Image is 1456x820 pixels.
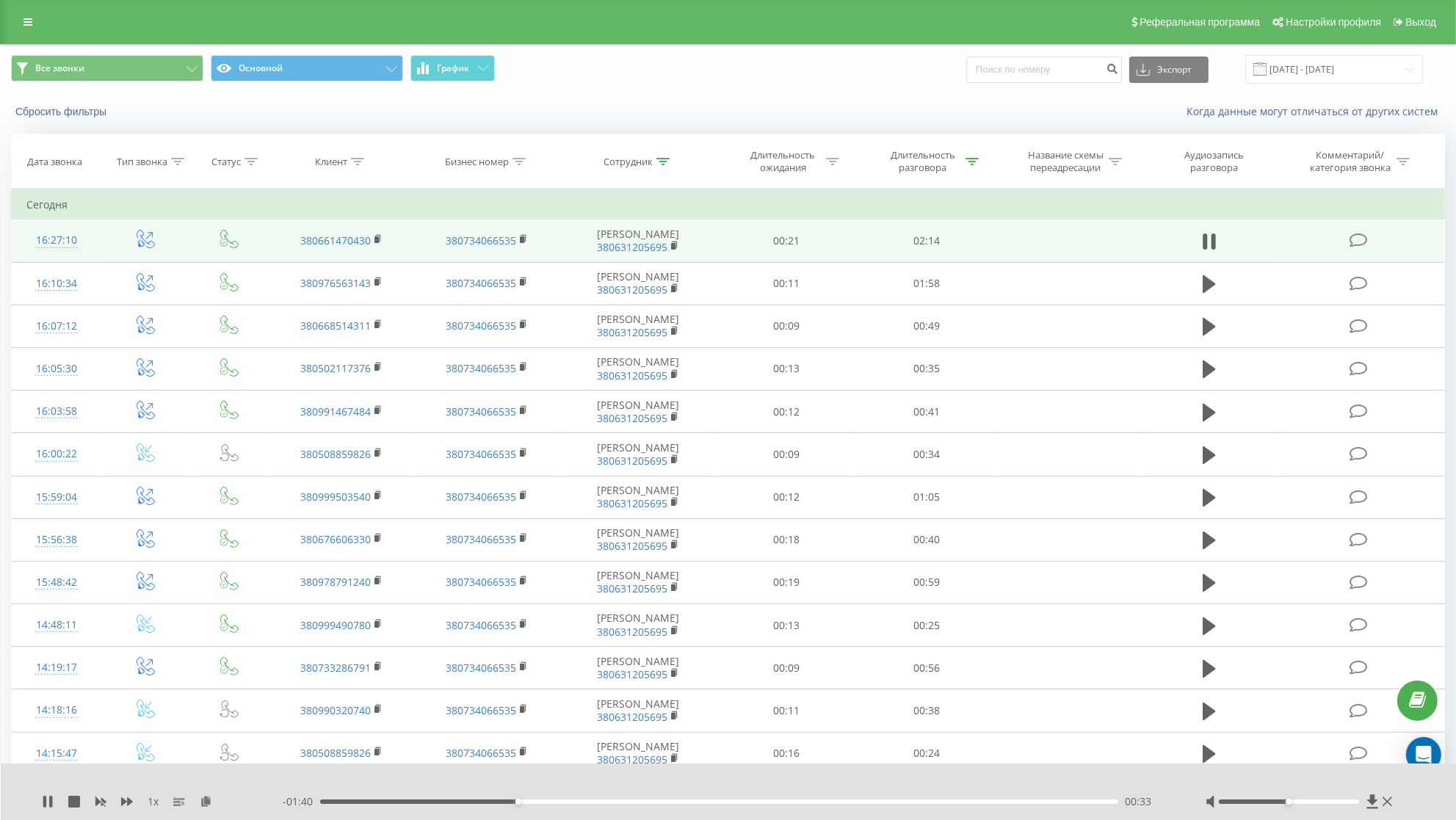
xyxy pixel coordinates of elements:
[300,276,371,290] a: 380976563143
[597,539,667,553] a: 380631205695
[446,276,516,290] a: 380734066535
[717,391,857,433] td: 00:12
[857,262,997,305] td: 01:58
[26,653,86,682] div: 14:19:17
[26,312,86,341] div: 16:07:12
[26,526,86,554] div: 15:56:38
[717,604,857,647] td: 00:13
[300,618,371,632] a: 380999490780
[560,561,717,603] td: [PERSON_NAME]
[857,305,997,347] td: 00:49
[211,156,241,168] div: Статус
[26,568,86,597] div: 15:48:42
[446,703,516,717] a: 380734066535
[300,532,371,546] a: 380676606330
[300,661,371,675] a: 380733286791
[857,347,997,390] td: 00:35
[300,447,371,461] a: 380508859826
[857,561,997,603] td: 00:59
[717,647,857,689] td: 00:09
[1307,149,1393,174] div: Комментарий/категория звонка
[1286,799,1292,805] div: Accessibility label
[446,361,516,375] a: 380734066535
[300,703,371,717] a: 380990320740
[1167,149,1262,174] div: Аудиозапись разговора
[597,325,667,339] a: 380631205695
[283,794,320,809] span: - 01:40
[597,240,667,254] a: 380631205695
[717,262,857,305] td: 00:11
[26,226,86,255] div: 16:27:10
[438,63,470,73] span: График
[446,618,516,632] a: 380734066535
[300,361,371,375] a: 380502117376
[26,269,86,298] div: 16:10:34
[1187,104,1445,118] a: Когда данные могут отличаться от других систем
[300,490,371,504] a: 380999503540
[26,483,86,512] div: 15:59:04
[26,355,86,383] div: 16:05:30
[717,732,857,774] td: 00:16
[26,696,86,725] div: 14:18:16
[11,105,114,118] button: Сбросить фильтры
[26,611,86,639] div: 14:48:11
[446,532,516,546] a: 380734066535
[35,62,84,74] span: Все звонки
[446,447,516,461] a: 380734066535
[11,55,203,81] button: Все звонки
[883,149,962,174] div: Длительность разговора
[1129,57,1209,83] button: Экспорт
[717,518,857,561] td: 00:18
[717,561,857,603] td: 00:19
[446,233,516,247] a: 380734066535
[857,433,997,476] td: 00:34
[717,219,857,262] td: 00:21
[857,647,997,689] td: 00:56
[560,689,717,732] td: [PERSON_NAME]
[857,518,997,561] td: 00:40
[446,746,516,760] a: 380734066535
[717,347,857,390] td: 00:13
[117,156,167,168] div: Тип звонка
[560,476,717,518] td: [PERSON_NAME]
[597,283,667,297] a: 380631205695
[515,799,521,805] div: Accessibility label
[560,262,717,305] td: [PERSON_NAME]
[1126,794,1152,809] span: 00:33
[560,433,717,476] td: [PERSON_NAME]
[446,404,516,418] a: 380734066535
[446,661,516,675] a: 380734066535
[597,454,667,468] a: 380631205695
[857,689,997,732] td: 00:38
[744,149,822,174] div: Длительность ожидания
[560,647,717,689] td: [PERSON_NAME]
[966,57,1122,83] input: Поиск по номеру
[1026,149,1105,174] div: Название схемы переадресации
[597,369,667,382] a: 380631205695
[560,305,717,347] td: [PERSON_NAME]
[597,581,667,595] a: 380631205695
[410,55,495,81] button: График
[717,305,857,347] td: 00:09
[597,752,667,766] a: 380631205695
[857,604,997,647] td: 00:25
[597,710,667,724] a: 380631205695
[717,476,857,518] td: 00:12
[560,219,717,262] td: [PERSON_NAME]
[26,440,86,468] div: 16:00:22
[597,496,667,510] a: 380631205695
[857,476,997,518] td: 01:05
[857,391,997,433] td: 00:41
[717,433,857,476] td: 00:09
[560,518,717,561] td: [PERSON_NAME]
[300,233,371,247] a: 380661470430
[300,575,371,589] a: 380978791240
[1406,737,1441,772] div: Open Intercom Messenger
[1286,16,1381,28] span: Настройки профиля
[1140,16,1260,28] span: Реферальная программа
[27,156,82,168] div: Дата звонка
[300,319,371,333] a: 380668514311
[560,347,717,390] td: [PERSON_NAME]
[300,746,371,760] a: 380508859826
[597,411,667,425] a: 380631205695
